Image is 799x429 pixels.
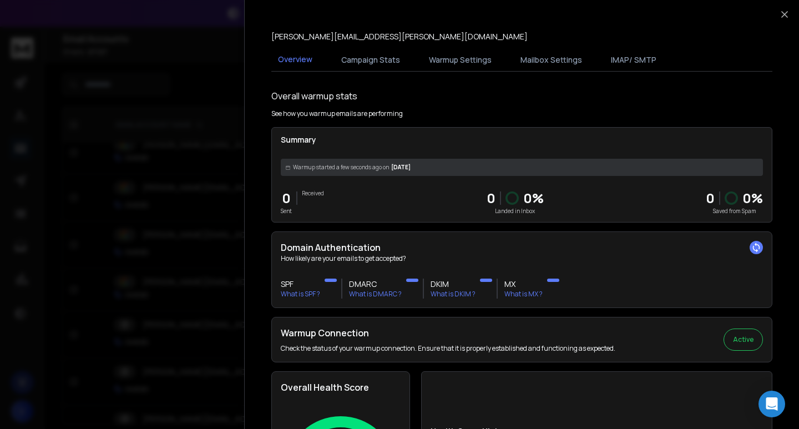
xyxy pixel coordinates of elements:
[281,189,292,207] p: 0
[487,207,544,215] p: Landed in Inbox
[431,279,476,290] h3: DKIM
[706,207,763,215] p: Saved from Spam
[504,290,543,299] p: What is MX ?
[523,189,544,207] p: 0 %
[431,290,476,299] p: What is DKIM ?
[349,290,402,299] p: What is DMARC ?
[271,47,319,73] button: Overview
[281,279,320,290] h3: SPF
[422,48,498,72] button: Warmup Settings
[604,48,663,72] button: IMAP/ SMTP
[281,159,763,176] div: [DATE]
[758,391,785,417] div: Open Intercom Messenger
[271,89,357,103] h1: Overall warmup stats
[504,279,543,290] h3: MX
[281,290,320,299] p: What is SPF ?
[281,326,615,340] h2: Warmup Connection
[271,109,403,118] p: See how you warmup emails are performing
[335,48,407,72] button: Campaign Stats
[742,189,763,207] p: 0 %
[271,31,528,42] p: [PERSON_NAME][EMAIL_ADDRESS][PERSON_NAME][DOMAIN_NAME]
[281,134,763,145] p: Summary
[281,207,292,215] p: Sent
[281,381,401,394] h2: Overall Health Score
[487,189,495,207] p: 0
[724,329,763,351] button: Active
[281,254,763,263] p: How likely are your emails to get accepted?
[514,48,589,72] button: Mailbox Settings
[293,163,389,171] span: Warmup started a few seconds ago on
[281,344,615,353] p: Check the status of your warmup connection. Ensure that it is properly established and functionin...
[706,189,715,207] strong: 0
[281,241,763,254] h2: Domain Authentication
[302,189,324,198] p: Received
[349,279,402,290] h3: DMARC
